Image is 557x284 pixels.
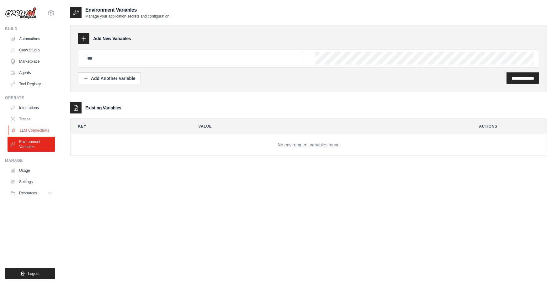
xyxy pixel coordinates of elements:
a: Traces [8,114,55,124]
button: Resources [8,188,55,198]
th: Key [71,119,186,134]
a: Environment Variables [8,137,55,152]
a: LLM Connections [8,125,56,135]
a: Integrations [8,103,55,113]
h2: Environment Variables [85,6,169,14]
th: Value [191,119,467,134]
div: Operate [5,95,55,100]
img: Logo [5,7,36,19]
a: Crew Studio [8,45,55,55]
h3: Add New Variables [93,35,131,42]
div: Add Another Variable [83,75,135,82]
span: Resources [19,191,37,196]
a: Tool Registry [8,79,55,89]
th: Actions [471,119,547,134]
button: Add Another Variable [78,72,141,84]
span: Logout [28,271,40,276]
button: Logout [5,268,55,279]
td: No environment variables found [71,134,547,156]
a: Usage [8,166,55,176]
p: Manage your application secrets and configuration [85,14,169,19]
a: Agents [8,68,55,78]
a: Marketplace [8,56,55,66]
h3: Existing Variables [85,105,121,111]
div: Manage [5,158,55,163]
a: Settings [8,177,55,187]
a: Automations [8,34,55,44]
div: Build [5,26,55,31]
